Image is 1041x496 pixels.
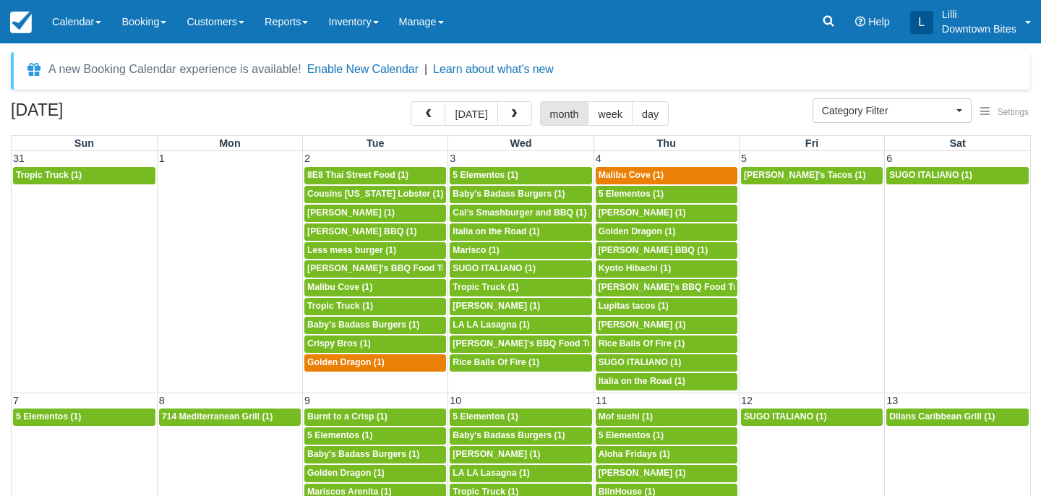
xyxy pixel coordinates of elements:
[307,320,419,330] span: Baby's Badass Burgers (1)
[453,468,530,478] span: LA LA Lasagna (1)
[304,167,446,184] a: 8E8 Thai Street Food (1)
[10,12,32,33] img: checkfront-main-nav-mini-logo.png
[594,153,603,164] span: 4
[450,446,591,463] a: [PERSON_NAME] (1)
[889,411,995,422] span: Dilans Caribbean Grill (1)
[596,317,737,334] a: [PERSON_NAME] (1)
[12,395,20,406] span: 7
[822,103,953,118] span: Category Filter
[307,170,408,180] span: 8E8 Thai Street Food (1)
[450,354,591,372] a: Rice Balls Of Fire (1)
[596,186,737,203] a: 5 Elementos (1)
[886,409,1029,426] a: Dilans Caribbean Grill (1)
[599,245,708,255] span: [PERSON_NAME] BBQ (1)
[596,298,737,315] a: Lupitas tacos (1)
[453,226,539,236] span: Italia on the Road (1)
[942,22,1016,36] p: Downtown Bites
[741,167,883,184] a: [PERSON_NAME]'s Tacos (1)
[424,63,427,75] span: |
[813,98,972,123] button: Category Filter
[12,153,26,164] span: 31
[596,354,737,372] a: SUGO ITALIANO (1)
[307,245,396,255] span: Less mess burger (1)
[304,242,446,260] a: Less mess burger (1)
[433,63,554,75] a: Learn about what's new
[448,395,463,406] span: 10
[453,430,565,440] span: Baby's Badass Burgers (1)
[599,411,653,422] span: Mof sushi (1)
[162,411,273,422] span: 714 Mediterranean Grill (1)
[304,446,446,463] a: Baby's Badass Burgers (1)
[594,395,609,406] span: 11
[307,357,385,367] span: Golden Dragon (1)
[599,301,669,311] span: Lupitas tacos (1)
[599,263,672,273] span: Kyoto Hibachi (1)
[741,409,883,426] a: SUGO ITALIANO (1)
[303,395,312,406] span: 9
[11,101,194,128] h2: [DATE]
[596,409,737,426] a: Mof sushi (1)
[16,411,81,422] span: 5 Elementos (1)
[805,137,818,149] span: Fri
[307,449,419,459] span: Baby's Badass Burgers (1)
[307,411,387,422] span: Burnt to a Crisp (1)
[307,338,371,349] span: Crispy Bros (1)
[889,170,972,180] span: SUGO ITALIANO (1)
[740,153,748,164] span: 5
[599,430,664,440] span: 5 Elementos (1)
[13,409,155,426] a: 5 Elementos (1)
[304,186,446,203] a: Cousins [US_STATE] Lobster (1)
[632,101,669,126] button: day
[599,282,766,292] span: [PERSON_NAME]'s BBQ Food Truck (1)
[596,260,737,278] a: Kyoto Hibachi (1)
[450,335,591,353] a: [PERSON_NAME]'s BBQ Food Truck (1)
[450,242,591,260] a: Marisco (1)
[307,208,395,218] span: [PERSON_NAME] (1)
[159,409,301,426] a: 714 Mediterranean Grill (1)
[304,279,446,296] a: Malibu Cove (1)
[868,16,890,27] span: Help
[74,137,94,149] span: Sun
[855,17,865,27] i: Help
[886,167,1029,184] a: SUGO ITALIANO (1)
[450,223,591,241] a: Italia on the Road (1)
[453,170,518,180] span: 5 Elementos (1)
[450,260,591,278] a: SUGO ITALIANO (1)
[596,205,737,222] a: [PERSON_NAME] (1)
[304,335,446,353] a: Crispy Bros (1)
[304,205,446,222] a: [PERSON_NAME] (1)
[307,301,373,311] span: Tropic Truck (1)
[307,430,372,440] span: 5 Elementos (1)
[307,263,474,273] span: [PERSON_NAME]'s BBQ Food Truck (1)
[450,279,591,296] a: Tropic Truck (1)
[453,449,540,459] span: [PERSON_NAME] (1)
[599,226,676,236] span: Golden Dragon (1)
[942,7,1016,22] p: Lilli
[510,137,531,149] span: Wed
[596,335,737,353] a: Rice Balls Of Fire (1)
[453,411,518,422] span: 5 Elementos (1)
[303,153,312,164] span: 2
[599,449,670,459] span: Aloha Fridays (1)
[596,373,737,390] a: Italia on the Road (1)
[885,395,899,406] span: 13
[453,338,620,349] span: [PERSON_NAME]'s BBQ Food Truck (1)
[450,409,591,426] a: 5 Elementos (1)
[304,409,446,426] a: Burnt to a Crisp (1)
[450,427,591,445] a: Baby's Badass Burgers (1)
[450,186,591,203] a: Baby's Badass Burgers (1)
[596,465,737,482] a: [PERSON_NAME] (1)
[596,167,737,184] a: Malibu Cove (1)
[453,208,586,218] span: Cal’s Smashburger and BBQ (1)
[453,245,500,255] span: Marisco (1)
[596,223,737,241] a: Golden Dragon (1)
[599,357,682,367] span: SUGO ITALIANO (1)
[304,317,446,334] a: Baby's Badass Burgers (1)
[972,102,1037,123] button: Settings
[453,263,536,273] span: SUGO ITALIANO (1)
[304,223,446,241] a: [PERSON_NAME] BBQ (1)
[453,282,518,292] span: Tropic Truck (1)
[599,376,685,386] span: Italia on the Road (1)
[450,298,591,315] a: [PERSON_NAME] (1)
[599,170,664,180] span: Malibu Cove (1)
